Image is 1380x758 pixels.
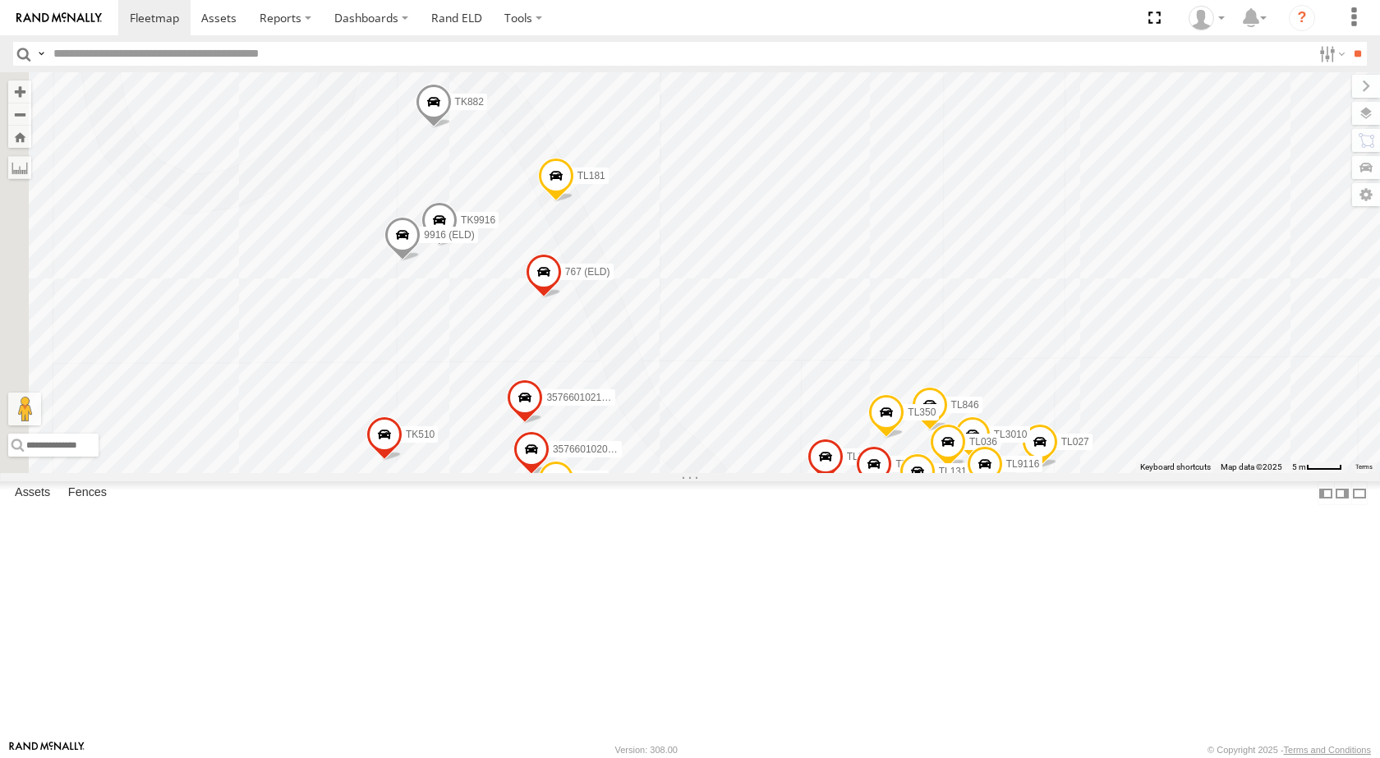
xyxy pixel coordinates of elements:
[908,407,936,418] span: TL350
[553,443,635,455] span: 357660102055035
[939,466,967,477] span: TL131
[847,451,875,462] span: TL346
[406,429,435,440] span: TK510
[615,745,678,755] div: Version: 308.00
[1183,6,1230,30] div: Monica Verdugo
[8,393,41,425] button: Drag Pegman onto the map to open Street View
[9,742,85,758] a: Visit our Website
[565,266,610,278] span: 767 (ELD)
[8,103,31,126] button: Zoom out
[969,436,997,448] span: TL036
[1351,481,1368,505] label: Hide Summary Table
[455,96,484,108] span: TK882
[546,392,628,403] span: 357660102199122
[1140,462,1211,473] button: Keyboard shortcuts
[1207,745,1371,755] div: © Copyright 2025 -
[1355,463,1373,470] a: Terms (opens in new tab)
[60,482,115,505] label: Fences
[1318,481,1334,505] label: Dock Summary Table to the Left
[8,80,31,103] button: Zoom in
[1284,745,1371,755] a: Terms and Conditions
[895,458,923,470] span: TL029
[1221,462,1282,471] span: Map data ©2025
[1313,42,1348,66] label: Search Filter Options
[1334,481,1350,505] label: Dock Summary Table to the Right
[34,42,48,66] label: Search Query
[577,170,605,181] span: TL181
[461,214,495,226] span: TK9916
[1289,5,1315,31] i: ?
[1006,458,1040,470] span: TL9116
[1292,462,1306,471] span: 5 m
[1287,462,1347,473] button: Map Scale: 5 m per 40 pixels
[1061,436,1089,448] span: TL027
[994,429,1028,440] span: TL3010
[951,399,979,411] span: TL846
[16,12,102,24] img: rand-logo.svg
[424,229,474,241] span: 9916 (ELD)
[7,482,58,505] label: Assets
[8,156,31,179] label: Measure
[8,126,31,148] button: Zoom Home
[1352,183,1380,206] label: Map Settings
